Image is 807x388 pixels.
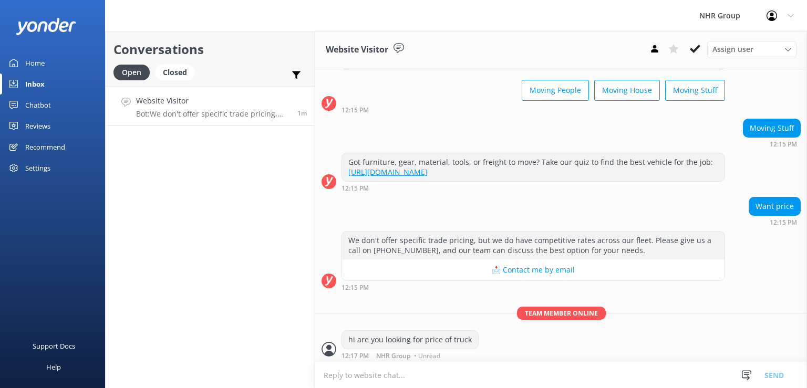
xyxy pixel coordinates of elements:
[743,119,800,137] div: Moving Stuff
[712,44,753,55] span: Assign user
[342,259,725,280] button: 📩 Contact me by email
[113,65,150,80] div: Open
[155,66,200,78] a: Closed
[106,87,315,126] a: Website VisitorBot:We don't offer specific trade pricing, but we do have competitive rates across...
[376,353,410,359] span: NHR Group
[25,137,65,158] div: Recommend
[342,184,725,192] div: Sep 02 2025 12:15pm (UTC +12:00) Pacific/Auckland
[113,66,155,78] a: Open
[342,107,369,113] strong: 12:15 PM
[155,65,195,80] div: Closed
[348,167,428,177] a: [URL][DOMAIN_NAME]
[594,80,660,101] button: Moving House
[342,153,725,181] div: Got furniture, gear, material, tools, or freight to move? Take our quiz to find the best vehicle ...
[342,284,725,291] div: Sep 02 2025 12:15pm (UTC +12:00) Pacific/Auckland
[743,140,801,148] div: Sep 02 2025 12:15pm (UTC +12:00) Pacific/Auckland
[326,43,388,57] h3: Website Visitor
[16,18,76,35] img: yonder-white-logo.png
[297,109,307,118] span: Sep 02 2025 12:15pm (UTC +12:00) Pacific/Auckland
[707,41,796,58] div: Assign User
[342,185,369,192] strong: 12:15 PM
[342,232,725,259] div: We don't offer specific trade pricing, but we do have competitive rates across our fleet. Please ...
[414,353,440,359] span: • Unread
[770,219,797,226] strong: 12:15 PM
[770,141,797,148] strong: 12:15 PM
[113,39,307,59] h2: Conversations
[33,335,75,356] div: Support Docs
[25,53,45,74] div: Home
[25,158,50,179] div: Settings
[342,352,479,359] div: Sep 02 2025 12:17pm (UTC +12:00) Pacific/Auckland
[749,218,801,226] div: Sep 02 2025 12:15pm (UTC +12:00) Pacific/Auckland
[136,95,289,107] h4: Website Visitor
[342,285,369,291] strong: 12:15 PM
[522,80,589,101] button: Moving People
[342,331,478,349] div: hi are you looking for price of truck
[342,353,369,359] strong: 12:17 PM
[25,74,45,95] div: Inbox
[25,95,51,116] div: Chatbot
[517,307,606,320] span: Team member online
[665,80,725,101] button: Moving Stuff
[25,116,50,137] div: Reviews
[136,109,289,119] p: Bot: We don't offer specific trade pricing, but we do have competitive rates across our fleet. Pl...
[46,356,61,377] div: Help
[342,106,725,113] div: Sep 02 2025 12:15pm (UTC +12:00) Pacific/Auckland
[749,197,800,215] div: Want price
